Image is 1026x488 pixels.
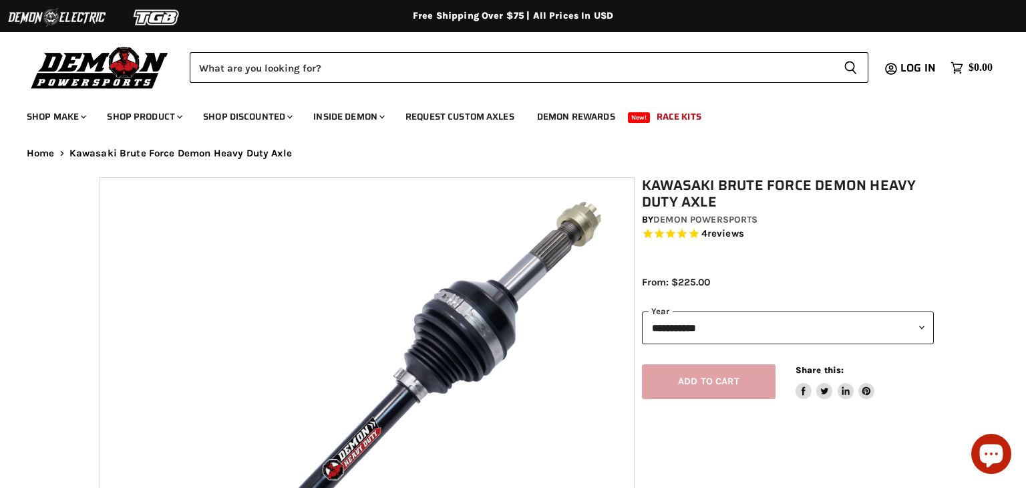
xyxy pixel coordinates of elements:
div: by [642,213,934,227]
form: Product [190,52,868,83]
a: Log in [894,62,944,74]
select: year [642,312,934,344]
a: Inside Demon [303,103,393,130]
span: 4 reviews [701,228,744,240]
span: $0.00 [969,62,993,74]
a: Home [27,148,55,159]
span: From: $225.00 [642,276,710,288]
span: New! [628,112,651,123]
input: Search [190,52,833,83]
span: Rated 5.0 out of 5 stars 4 reviews [642,227,934,241]
ul: Main menu [17,98,989,130]
h1: Kawasaki Brute Force Demon Heavy Duty Axle [642,177,934,211]
img: Demon Electric Logo 2 [7,5,107,30]
a: Shop Discounted [193,103,301,130]
img: TGB Logo 2 [107,5,207,30]
aside: Share this: [796,364,875,400]
a: Request Custom Axles [395,103,524,130]
a: Shop Product [97,103,190,130]
a: Race Kits [647,103,711,130]
img: Demon Powersports [27,43,173,91]
inbox-online-store-chat: Shopify online store chat [967,434,1015,477]
button: Search [833,52,868,83]
a: Demon Powersports [653,214,757,225]
a: $0.00 [944,58,999,78]
span: Kawasaki Brute Force Demon Heavy Duty Axle [69,148,292,159]
span: reviews [707,228,744,240]
a: Shop Make [17,103,94,130]
span: Log in [900,59,936,76]
a: Demon Rewards [527,103,625,130]
span: Share this: [796,365,844,375]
